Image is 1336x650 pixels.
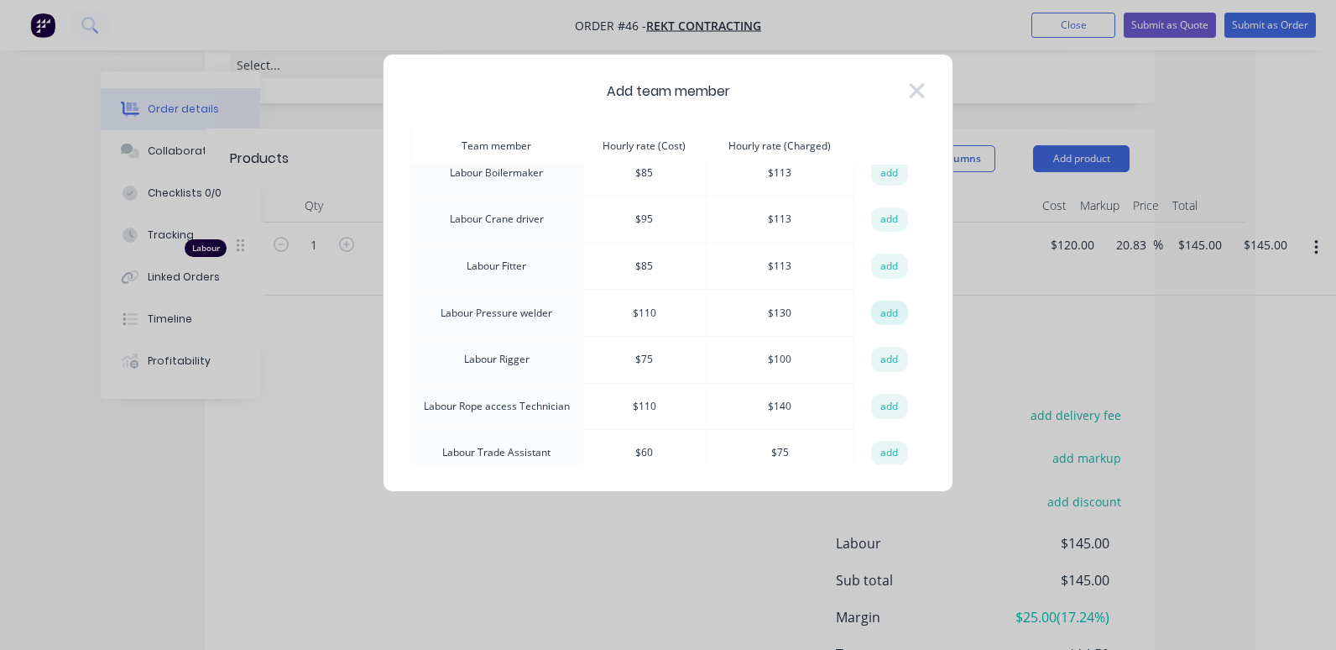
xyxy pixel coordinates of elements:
td: $ 85 [582,243,706,290]
td: Labour Trade Assistant [411,430,583,477]
td: $ 60 [582,430,706,477]
td: Labour Pressure welder [411,290,583,337]
td: $ 95 [582,197,706,244]
td: Labour Rope access Technician [411,383,583,430]
button: add [871,207,908,233]
td: $ 100 [706,336,853,383]
button: add [871,301,908,326]
button: add [871,394,908,419]
td: Labour Boilermaker [411,149,583,197]
td: $ 75 [582,336,706,383]
button: add [871,254,908,279]
th: action [853,128,925,165]
td: Labour Fitter [411,243,583,290]
td: $ 75 [706,430,853,477]
button: add [871,160,908,186]
button: add [871,441,908,466]
td: Labour Rigger [411,336,583,383]
th: Hourly rate (Cost) [582,128,706,165]
th: Team member [411,128,583,165]
td: $ 113 [706,197,853,244]
button: add [871,347,908,372]
td: $ 110 [582,290,706,337]
td: $ 113 [706,149,853,197]
td: $ 140 [706,383,853,430]
td: $ 130 [706,290,853,337]
td: Labour Crane driver [411,197,583,244]
td: $ 113 [706,243,853,290]
td: $ 110 [582,383,706,430]
span: Add team member [607,81,730,102]
td: $ 85 [582,149,706,197]
th: Hourly rate (Charged) [706,128,853,165]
